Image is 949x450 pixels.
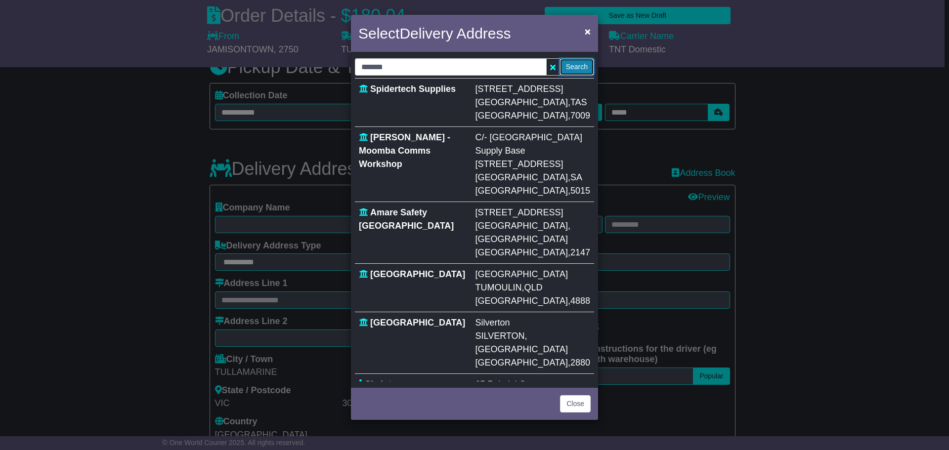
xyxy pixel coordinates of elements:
span: Delivery [399,25,453,41]
span: 2147 [570,247,590,257]
span: [GEOGRAPHIC_DATA] [475,97,568,107]
span: [STREET_ADDRESS] [475,207,563,217]
span: × [585,26,591,37]
h4: Select [358,22,511,44]
span: Spidertech Supplies [370,84,456,94]
span: [STREET_ADDRESS] [475,159,563,169]
span: [GEOGRAPHIC_DATA] [370,269,465,279]
td: , , [472,374,594,422]
span: [GEOGRAPHIC_DATA] [475,234,568,244]
span: 65 Palatial Cres [475,379,538,389]
span: 7009 [570,111,590,121]
span: SA [570,172,582,182]
span: [STREET_ADDRESS] [475,84,563,94]
span: TAS [570,97,587,107]
span: [PERSON_NAME] - Moomba Comms Workshop [359,132,450,169]
span: [GEOGRAPHIC_DATA] [475,221,568,231]
span: Address [456,25,511,41]
span: [GEOGRAPHIC_DATA] [370,318,465,327]
td: , , [472,312,594,374]
td: , , [472,79,594,127]
span: [GEOGRAPHIC_DATA] [475,186,568,196]
span: [GEOGRAPHIC_DATA] [475,358,568,368]
button: Close [580,21,596,41]
span: SILVERTON [475,331,525,341]
button: Close [560,395,591,412]
span: [GEOGRAPHIC_DATA] [475,247,568,257]
span: 2880 [570,358,590,368]
span: 4888 [570,296,590,306]
span: [GEOGRAPHIC_DATA] [475,269,568,279]
span: QLD [524,283,543,292]
td: , , [472,202,594,264]
td: , , [472,127,594,202]
span: TUMOULIN [475,283,522,292]
span: Amare Safety [GEOGRAPHIC_DATA] [359,207,454,231]
span: C/- [GEOGRAPHIC_DATA] Supply Base [475,132,582,156]
span: [GEOGRAPHIC_DATA] [475,172,568,182]
button: Search [560,58,594,76]
span: [GEOGRAPHIC_DATA] [475,344,568,354]
span: 5015 [570,186,590,196]
span: [GEOGRAPHIC_DATA] [475,111,568,121]
td: , , [472,264,594,312]
span: Silverton [475,318,510,327]
span: [GEOGRAPHIC_DATA] [475,296,568,306]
